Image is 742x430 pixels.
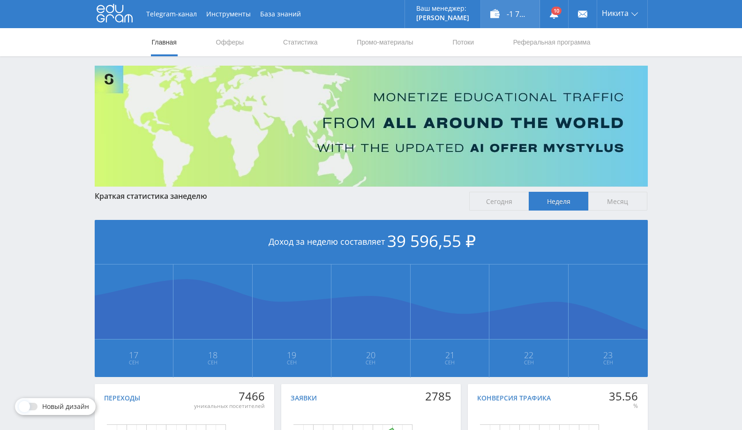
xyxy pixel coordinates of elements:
p: Ваш менеджер: [416,5,469,12]
div: 35.56 [609,390,638,403]
div: Заявки [291,394,317,402]
a: Потоки [451,28,475,56]
div: Конверсия трафика [477,394,551,402]
a: Главная [151,28,178,56]
span: Сен [332,359,410,366]
span: Сен [411,359,489,366]
span: 21 [411,351,489,359]
div: Переходы [104,394,140,402]
div: Доход за неделю составляет [95,220,648,264]
span: Сен [253,359,331,366]
a: Промо-материалы [356,28,414,56]
span: неделю [178,191,207,201]
span: 39 596,55 ₽ [387,230,476,252]
span: 20 [332,351,410,359]
span: Сегодня [469,192,529,211]
img: Banner [95,66,648,187]
span: 22 [490,351,568,359]
span: Сен [174,359,252,366]
div: уникальных посетителей [194,402,265,410]
span: Месяц [588,192,648,211]
span: Сен [569,359,647,366]
span: 19 [253,351,331,359]
span: Никита [602,9,629,17]
a: Офферы [215,28,245,56]
div: 2785 [425,390,451,403]
span: Новый дизайн [42,403,89,410]
div: 7466 [194,390,265,403]
div: % [609,402,638,410]
span: Сен [490,359,568,366]
span: 18 [174,351,252,359]
a: Реферальная программа [512,28,592,56]
span: Сен [95,359,173,366]
span: 23 [569,351,647,359]
div: Краткая статистика за [95,192,460,200]
p: [PERSON_NAME] [416,14,469,22]
span: Неделя [529,192,588,211]
span: 17 [95,351,173,359]
a: Статистика [282,28,319,56]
